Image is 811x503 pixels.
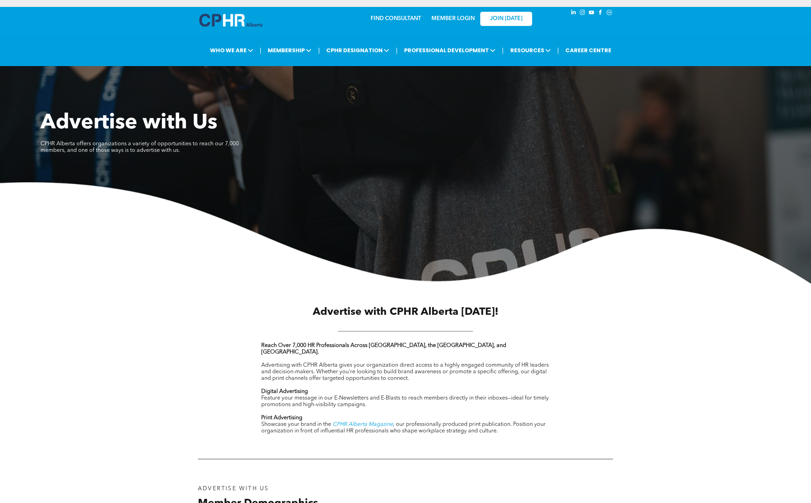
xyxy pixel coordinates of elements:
a: MEMBER LOGIN [431,16,475,21]
li: | [396,43,398,57]
a: linkedin [569,9,577,18]
span: CPHR Alberta offers organizations a variety of opportunities to reach our 7,000 members, and one ... [40,141,239,153]
span: Showcase your brand in the [261,422,331,427]
a: youtube [587,9,595,18]
a: instagram [578,9,586,18]
a: facebook [596,9,604,18]
strong: Print Advertising [261,415,302,421]
span: JOIN [DATE] [490,16,522,22]
a: JOIN [DATE] [480,12,532,26]
strong: Reach Over 7,000 HR Professionals Across [GEOGRAPHIC_DATA], the [GEOGRAPHIC_DATA], and [GEOGRAPHI... [261,343,506,355]
li: | [318,43,320,57]
a: Social network [605,9,613,18]
span: ADVERTISE WITH US [198,486,269,492]
a: CAREER CENTRE [563,44,613,57]
img: A blue and white logo for cp alberta [199,14,262,27]
span: MEMBERSHIP [266,44,313,57]
strong: Digital Advertising [261,389,308,394]
li: | [502,43,504,57]
span: Advertising with CPHR Alberta gives your organization direct access to a highly engaged community... [261,363,549,381]
li: | [557,43,559,57]
span: CPHR Alberta Magazine [332,422,393,427]
a: FIND CONSULTANT [371,16,421,21]
span: WHO WE ARE [208,44,255,57]
span: CPHR DESIGNATION [324,44,391,57]
span: , our professionally produced print publication. Position your organization in front of influenti... [261,422,546,434]
span: RESOURCES [508,44,553,57]
span: Feature your message in our E-Newsletters and E-Blasts to reach members directly in their inboxes... [261,395,549,408]
span: Advertise with CPHR Alberta [DATE]! [313,307,499,317]
span: Advertise with Us [40,113,217,134]
li: | [260,43,262,57]
span: PROFESSIONAL DEVELOPMENT [402,44,498,57]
